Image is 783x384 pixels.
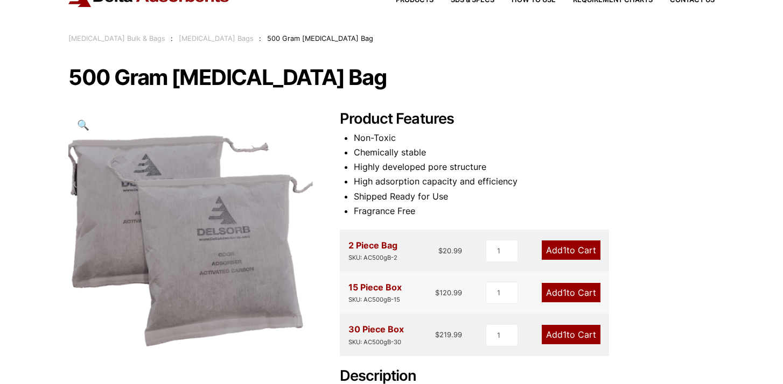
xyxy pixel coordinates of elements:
span: 1 [563,329,567,340]
li: Non-Toxic [354,131,715,145]
span: : [259,34,261,42]
span: 1 [563,245,567,255]
div: 2 Piece Bag [348,238,397,263]
a: [MEDICAL_DATA] Bags [179,34,254,42]
a: View full-screen image gallery [68,110,98,140]
h2: Product Features [340,110,715,128]
bdi: 20.99 [438,246,462,255]
li: High adsorption capacity and efficiency [354,174,715,189]
span: 1 [563,287,567,298]
a: Add1to Cart [542,240,600,260]
span: 500 Gram [MEDICAL_DATA] Bag [267,34,373,42]
span: $ [435,288,439,297]
li: Chemically stable [354,145,715,160]
span: $ [435,330,439,339]
span: $ [438,246,443,255]
bdi: 219.99 [435,330,462,339]
div: SKU: AC500gB-2 [348,253,397,263]
li: Fragrance Free [354,204,715,218]
h1: 500 Gram [MEDICAL_DATA] Bag [68,66,715,89]
li: Highly developed pore structure [354,160,715,174]
bdi: 120.99 [435,288,462,297]
div: SKU: AC500gB-30 [348,337,404,347]
div: SKU: AC500gB-15 [348,295,402,305]
div: 15 Piece Box [348,280,402,305]
li: Shipped Ready for Use [354,189,715,204]
span: : [171,34,173,42]
a: Add1to Cart [542,283,600,302]
span: 🔍 [77,119,89,131]
div: 30 Piece Box [348,322,404,347]
a: [MEDICAL_DATA] Bulk & Bags [68,34,165,42]
a: Add1to Cart [542,325,600,344]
